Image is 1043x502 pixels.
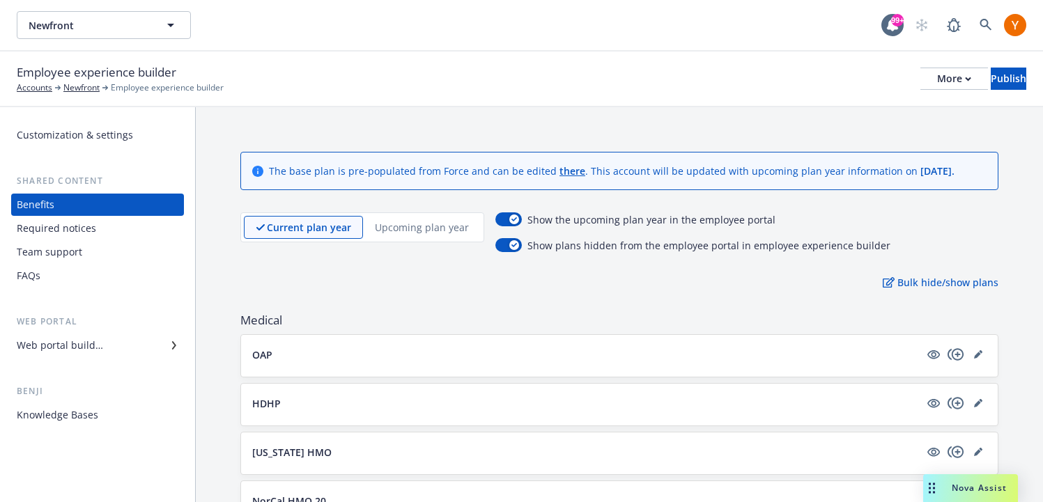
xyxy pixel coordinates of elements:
span: [DATE] . [920,164,955,178]
div: 99+ [891,14,904,26]
button: OAP [252,347,920,362]
span: Show plans hidden from the employee portal in employee experience builder [527,238,890,253]
a: copyPlus [948,395,964,411]
a: Required notices [11,217,184,240]
a: visible [925,346,942,363]
p: HDHP [252,396,281,411]
span: Employee experience builder [111,81,224,94]
a: editPencil [970,395,987,411]
a: Start snowing [908,11,936,39]
a: Search [972,11,1000,39]
div: Team support [17,241,82,263]
div: Web portal builder [17,334,103,356]
a: copyPlus [948,444,964,460]
span: Nova Assist [952,482,1007,494]
a: editPencil [970,444,987,460]
a: Accounts [17,81,52,94]
a: there [559,164,585,178]
div: Web portal [11,315,184,329]
a: editPencil [970,346,987,363]
span: Show the upcoming plan year in the employee portal [527,212,775,227]
p: [US_STATE] HMO [252,445,332,460]
div: Required notices [17,217,96,240]
div: Shared content [11,174,184,188]
p: Current plan year [267,220,351,235]
p: Bulk hide/show plans [883,275,998,290]
a: Team support [11,241,184,263]
a: Web portal builder [11,334,184,356]
a: Benefits [11,194,184,216]
a: copyPlus [948,346,964,363]
button: Newfront [17,11,191,39]
div: Drag to move [923,474,941,502]
button: HDHP [252,396,920,411]
div: Knowledge Bases [17,404,98,426]
div: Benji [11,384,184,398]
button: Publish [991,68,1026,90]
div: Customization & settings [17,124,133,146]
span: The base plan is pre-populated from Force and can be edited [269,164,559,178]
span: Newfront [29,18,149,33]
a: visible [925,395,942,411]
p: OAP [252,347,272,362]
a: visible [925,444,942,460]
button: [US_STATE] HMO [252,445,920,460]
a: Knowledge Bases [11,404,184,426]
a: FAQs [11,265,184,287]
div: More [937,68,971,89]
a: Report a Bug [940,11,968,39]
div: FAQs [17,265,40,287]
div: Benefits [17,194,54,216]
a: Newfront [63,81,100,94]
button: Nova Assist [923,474,1018,502]
img: photo [1004,14,1026,36]
span: Medical [240,312,998,329]
div: Publish [991,68,1026,89]
span: Employee experience builder [17,63,176,81]
a: Customization & settings [11,124,184,146]
button: More [920,68,988,90]
span: . This account will be updated with upcoming plan year information on [585,164,920,178]
p: Upcoming plan year [375,220,469,235]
